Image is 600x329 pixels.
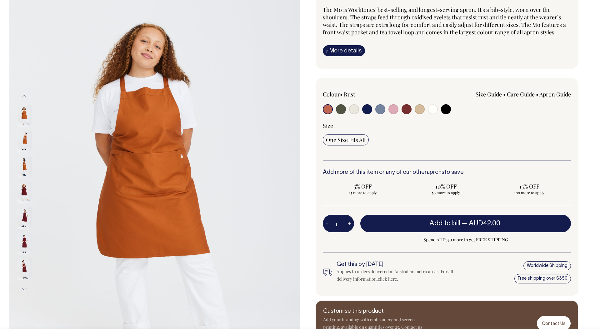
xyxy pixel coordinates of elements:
[360,215,571,232] button: Add to bill —AUD42.00
[492,190,566,195] span: 100 more to apply
[476,91,502,98] a: Size Guide
[323,91,422,98] div: Colour
[323,134,369,145] input: One Size Fits All
[406,181,486,197] input: 10% OFF 50 more to apply
[409,183,483,190] span: 10% OFF
[344,91,355,98] label: Rust
[503,91,506,98] span: •
[429,220,460,227] span: Add to bill
[17,207,32,229] img: burgundy
[17,258,32,280] img: burgundy
[20,89,29,103] button: Previous
[20,282,29,296] button: Next
[17,130,32,152] img: rust
[323,45,365,56] a: iMore details
[360,236,571,243] span: Spend AUD350 more to get FREE SHIPPING
[427,170,444,175] a: aprons
[378,276,397,282] a: click here
[17,182,32,204] img: burgundy
[409,190,483,195] span: 50 more to apply
[539,91,571,98] a: Apron Guide
[323,122,571,130] div: Size
[337,262,458,268] h6: Get this by [DATE]
[323,217,332,230] button: -
[323,169,571,176] h6: Add more of this item or any of our other to save
[337,268,458,283] div: Applies to orders delivered in Australian metro areas. For all delivery information, .
[326,136,366,144] span: One Size Fits All
[340,91,342,98] span: •
[326,47,328,54] span: i
[489,181,569,197] input: 15% OFF 100 more to apply
[536,91,538,98] span: •
[326,190,399,195] span: 25 more to apply
[323,181,402,197] input: 5% OFF 25 more to apply
[17,156,32,178] img: rust
[344,217,354,230] button: +
[462,220,502,227] span: —
[323,308,423,315] h6: Customise this product
[17,105,32,127] img: rust
[17,233,32,255] img: burgundy
[326,183,399,190] span: 5% OFF
[507,91,535,98] a: Care Guide
[492,183,566,190] span: 15% OFF
[469,220,500,227] span: AUD42.00
[323,6,566,36] span: The Mo is Worktones' best-selling and longest-serving apron. It's a bib-style, worn over the shou...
